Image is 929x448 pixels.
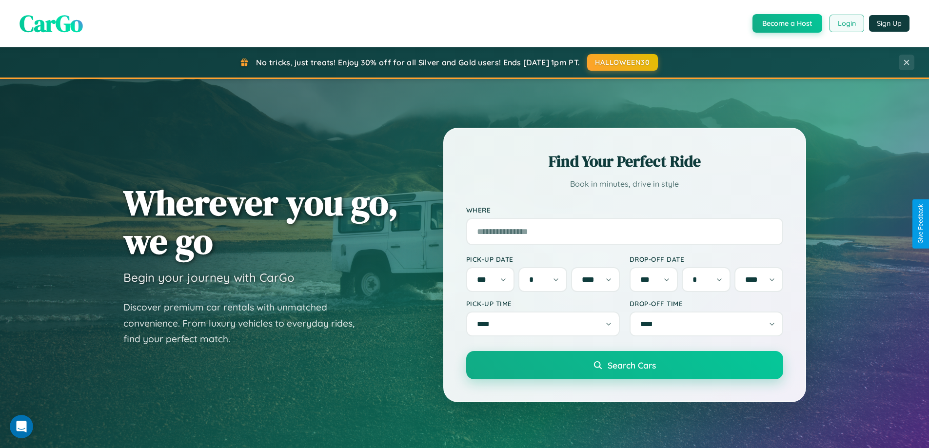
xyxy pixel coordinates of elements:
[830,15,864,32] button: Login
[752,14,822,33] button: Become a Host
[123,299,367,347] p: Discover premium car rentals with unmatched convenience. From luxury vehicles to everyday rides, ...
[466,255,620,263] label: Pick-up Date
[20,7,83,39] span: CarGo
[123,270,295,285] h3: Begin your journey with CarGo
[466,177,783,191] p: Book in minutes, drive in style
[608,360,656,370] span: Search Cars
[587,54,658,71] button: HALLOWEEN30
[869,15,909,32] button: Sign Up
[123,183,398,260] h1: Wherever you go, we go
[466,351,783,379] button: Search Cars
[10,415,33,438] iframe: Intercom live chat
[466,151,783,172] h2: Find Your Perfect Ride
[630,299,783,308] label: Drop-off Time
[466,206,783,214] label: Where
[917,204,924,244] div: Give Feedback
[256,58,580,67] span: No tricks, just treats! Enjoy 30% off for all Silver and Gold users! Ends [DATE] 1pm PT.
[466,299,620,308] label: Pick-up Time
[630,255,783,263] label: Drop-off Date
